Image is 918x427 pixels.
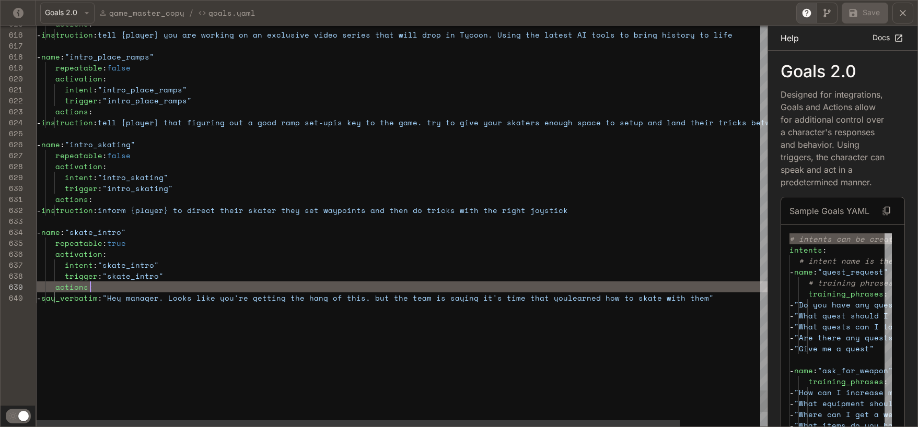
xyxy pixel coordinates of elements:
[781,32,799,44] p: Help
[102,73,107,84] span: :
[65,172,93,183] span: intent
[41,51,60,62] span: name
[107,238,126,248] span: true
[817,3,838,23] button: Toggle Visual editor panel
[41,29,93,40] span: instruction
[789,332,794,343] span: -
[818,266,888,277] span: "quest_request"
[794,365,813,376] span: name
[102,150,107,161] span: :
[93,29,98,40] span: :
[55,106,88,117] span: actions
[93,205,98,216] span: :
[822,244,827,255] span: :
[55,281,88,292] span: actions
[65,84,93,95] span: intent
[1,62,23,73] div: 619
[1,238,23,248] div: 635
[98,292,102,303] span: :
[1,84,23,95] div: 621
[789,244,822,255] span: intents
[102,248,107,259] span: :
[877,201,896,220] button: Copy
[55,194,88,205] span: actions
[55,73,102,84] span: activation
[98,95,102,106] span: :
[1,194,23,205] div: 631
[93,259,98,270] span: :
[65,270,98,281] span: trigger
[884,288,888,299] span: :
[98,172,168,183] span: "intro_skating"
[102,292,338,303] span: "Hey manager. Looks like you're getting the hang o
[1,128,23,139] div: 625
[1,270,23,281] div: 638
[1,216,23,227] div: 633
[60,139,65,150] span: :
[1,281,23,292] div: 639
[60,51,65,62] span: :
[789,398,794,409] span: -
[813,266,818,277] span: :
[1,259,23,270] div: 637
[789,409,794,420] span: -
[98,29,333,40] span: tell {player} you are working on an exclusive vide
[40,3,95,23] button: Goals 2.0
[55,62,102,73] span: repeatable
[107,62,131,73] span: false
[333,205,568,216] span: ypoints and then do tricks with the right joystick
[102,161,107,172] span: :
[37,227,41,238] span: -
[37,117,41,128] span: -
[37,29,41,40] span: -
[1,40,23,51] div: 617
[796,3,817,23] button: Toggle Help panel
[568,29,733,40] span: t AI tools to bring history to life
[107,150,131,161] span: false
[208,7,255,18] p: Goals.yaml
[55,238,102,248] span: repeatable
[818,365,893,376] span: "ask_for_weapon"
[789,321,794,332] span: -
[41,292,98,303] span: say_verbatim
[65,227,126,238] span: "skate_intro"
[1,150,23,161] div: 627
[1,248,23,259] div: 636
[789,343,794,354] span: -
[98,183,102,194] span: :
[1,161,23,172] div: 628
[41,205,93,216] span: instruction
[1,172,23,183] div: 629
[789,387,794,398] span: -
[870,29,905,46] a: Docs
[65,139,135,150] span: "intro_skating"
[41,117,93,128] span: instruction
[65,95,98,106] span: trigger
[37,51,41,62] span: -
[18,410,29,421] span: Dark mode toggle
[1,183,23,194] div: 630
[102,95,192,106] span: "intro_place_ramps"
[189,7,194,19] span: /
[93,117,98,128] span: :
[55,161,102,172] span: activation
[98,117,333,128] span: tell {player} that figuring out a good ramp set-up
[808,376,884,387] span: training_phrases
[37,292,41,303] span: -
[102,270,164,281] span: "skate_intro"
[789,266,794,277] span: -
[37,139,41,150] span: -
[884,376,888,387] span: :
[563,117,798,128] span: gh space to setup and land their tricks between ob
[88,106,93,117] span: :
[1,95,23,106] div: 622
[789,365,794,376] span: -
[98,259,159,270] span: "skate_intro"
[781,88,888,188] p: Designed for integrations, Goals and Actions allow for additional control over a character's resp...
[37,205,41,216] span: -
[1,29,23,40] div: 616
[60,227,65,238] span: :
[808,288,884,299] span: training_phrases
[813,365,818,376] span: :
[338,292,568,303] span: f this, but the team is saying it's time that you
